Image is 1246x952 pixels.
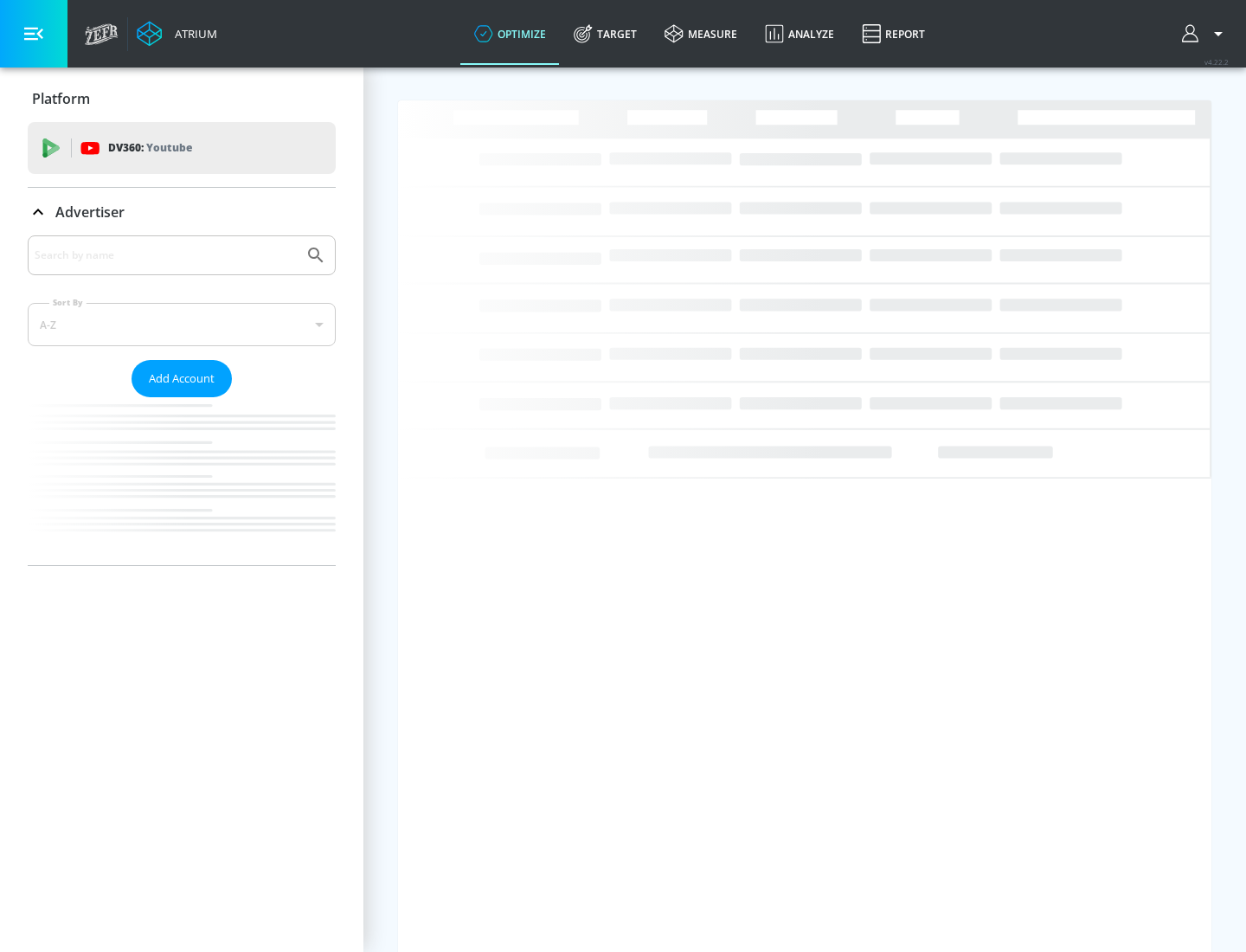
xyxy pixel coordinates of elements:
[35,244,297,267] input: Search by name
[560,3,651,65] a: Target
[149,369,215,389] span: Add Account
[168,26,217,42] div: Atrium
[49,297,87,308] label: Sort By
[28,74,336,123] div: Platform
[55,203,125,222] p: Advertiser
[108,138,192,158] p: DV360:
[460,3,560,65] a: optimize
[132,360,232,397] button: Add Account
[848,3,939,65] a: Report
[32,89,90,108] p: Platform
[751,3,848,65] a: Analyze
[28,235,336,565] div: Advertiser
[28,397,336,565] nav: list of Advertiser
[651,3,751,65] a: measure
[28,122,336,174] div: DV360: Youtube
[28,188,336,236] div: Advertiser
[146,138,192,157] p: Youtube
[28,303,336,346] div: A-Z
[137,21,217,47] a: Atrium
[1204,57,1229,67] span: v 4.22.2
